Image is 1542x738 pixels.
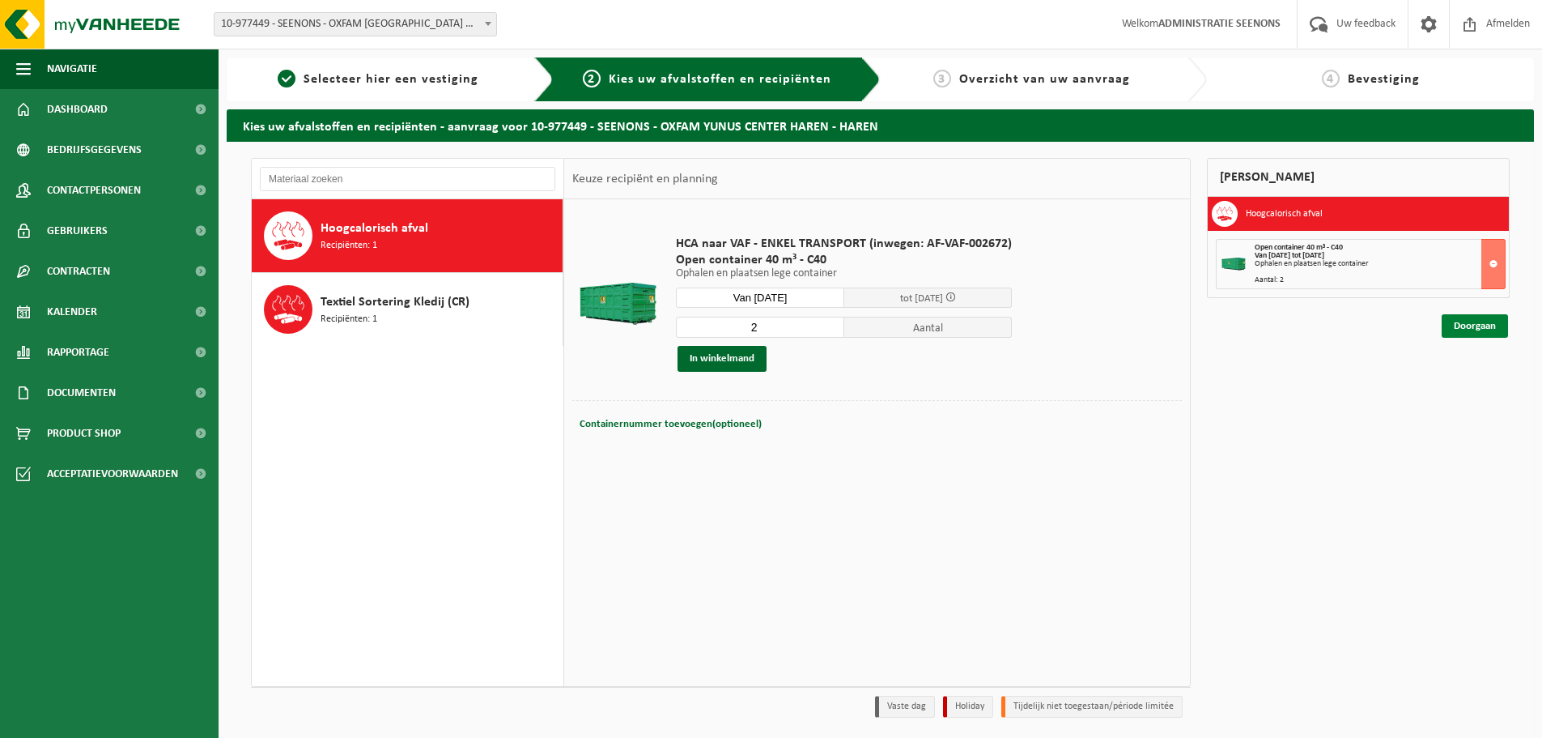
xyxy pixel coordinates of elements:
span: 3 [933,70,951,87]
input: Selecteer datum [676,288,844,308]
span: Overzicht van uw aanvraag [959,73,1130,86]
button: Hoogcalorisch afval Recipiënten: 1 [252,199,563,273]
span: Documenten [47,373,116,413]
span: 4 [1322,70,1340,87]
span: 1 [278,70,295,87]
span: 10-977449 - SEENONS - OXFAM YUNUS CENTER HAREN - HAREN [214,12,497,36]
span: Recipiënten: 1 [321,312,377,327]
li: Tijdelijk niet toegestaan/période limitée [1001,696,1183,718]
span: Contactpersonen [47,170,141,211]
span: Aantal [844,317,1013,338]
span: Open container 40 m³ - C40 [676,252,1012,268]
span: Kalender [47,292,97,332]
span: Contracten [47,251,110,292]
li: Holiday [943,696,993,718]
a: Doorgaan [1442,314,1508,338]
span: Selecteer hier een vestiging [304,73,478,86]
div: Aantal: 2 [1255,276,1505,284]
span: HCA naar VAF - ENKEL TRANSPORT (inwegen: AF-VAF-002672) [676,236,1012,252]
button: Containernummer toevoegen(optioneel) [578,413,763,436]
input: Materiaal zoeken [260,167,555,191]
div: Ophalen en plaatsen lege container [1255,260,1505,268]
span: Product Shop [47,413,121,454]
strong: ADMINISTRATIE SEENONS [1158,18,1281,30]
span: Containernummer toevoegen(optioneel) [580,419,762,429]
button: In winkelmand [678,346,767,372]
span: tot [DATE] [900,293,943,304]
span: Textiel Sortering Kledij (CR) [321,292,469,312]
button: Textiel Sortering Kledij (CR) Recipiënten: 1 [252,273,563,346]
span: Rapportage [47,332,109,373]
span: Open container 40 m³ - C40 [1255,243,1343,252]
div: Keuze recipiënt en planning [564,159,726,199]
li: Vaste dag [875,696,935,718]
span: 10-977449 - SEENONS - OXFAM YUNUS CENTER HAREN - HAREN [215,13,496,36]
span: Gebruikers [47,211,108,251]
h3: Hoogcalorisch afval [1246,201,1323,227]
a: 1Selecteer hier een vestiging [235,70,521,89]
span: Kies uw afvalstoffen en recipiënten [609,73,831,86]
span: Recipiënten: 1 [321,238,377,254]
strong: Van [DATE] tot [DATE] [1255,251,1324,260]
span: Bevestiging [1348,73,1420,86]
span: 2 [583,70,601,87]
h2: Kies uw afvalstoffen en recipiënten - aanvraag voor 10-977449 - SEENONS - OXFAM YUNUS CENTER HARE... [227,109,1534,141]
span: Acceptatievoorwaarden [47,454,178,494]
span: Dashboard [47,89,108,130]
span: Navigatie [47,49,97,89]
p: Ophalen en plaatsen lege container [676,268,1012,279]
span: Hoogcalorisch afval [321,219,428,238]
div: [PERSON_NAME] [1207,158,1510,197]
span: Bedrijfsgegevens [47,130,142,170]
